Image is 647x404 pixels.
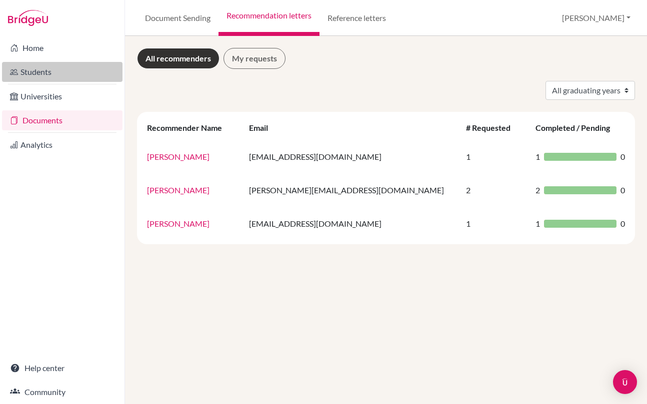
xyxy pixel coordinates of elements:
[620,184,625,196] span: 0
[535,184,540,196] span: 2
[147,185,209,195] a: [PERSON_NAME]
[2,135,122,155] a: Analytics
[2,86,122,106] a: Universities
[2,382,122,402] a: Community
[147,123,232,132] div: Recommender Name
[243,207,460,240] td: [EMAIL_ADDRESS][DOMAIN_NAME]
[2,38,122,58] a: Home
[557,8,635,27] button: [PERSON_NAME]
[460,207,530,240] td: 1
[535,123,620,132] div: Completed / Pending
[2,62,122,82] a: Students
[620,218,625,230] span: 0
[147,219,209,228] a: [PERSON_NAME]
[2,110,122,130] a: Documents
[147,152,209,161] a: [PERSON_NAME]
[137,48,219,69] a: All recommenders
[243,173,460,207] td: [PERSON_NAME][EMAIL_ADDRESS][DOMAIN_NAME]
[613,370,637,394] div: Open Intercom Messenger
[535,151,540,163] span: 1
[466,123,520,132] div: # Requested
[620,151,625,163] span: 0
[460,173,530,207] td: 2
[223,48,285,69] a: My requests
[2,358,122,378] a: Help center
[249,123,278,132] div: Email
[460,140,530,173] td: 1
[243,140,460,173] td: [EMAIL_ADDRESS][DOMAIN_NAME]
[8,10,48,26] img: Bridge-U
[535,218,540,230] span: 1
